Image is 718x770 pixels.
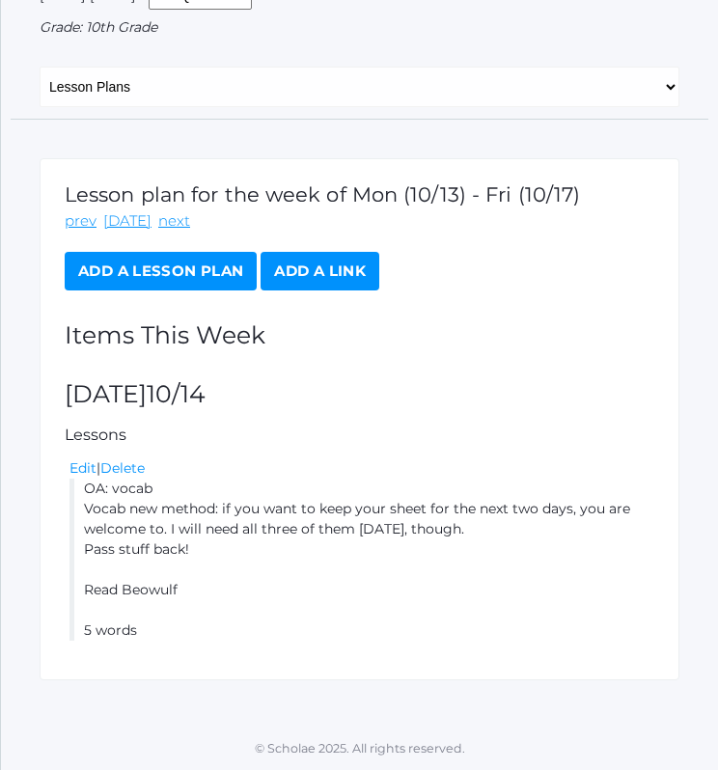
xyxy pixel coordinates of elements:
[69,459,97,477] a: Edit
[65,210,97,233] a: prev
[100,459,145,477] a: Delete
[65,426,654,444] h5: Lessons
[65,381,654,408] h2: [DATE]
[65,252,257,290] a: Add a Lesson Plan
[147,379,206,408] span: 10/14
[69,479,654,641] li: OA: vocab Vocab new method: if you want to keep your sheet for the next two days, you are welcome...
[69,458,654,479] div: |
[65,183,654,206] h1: Lesson plan for the week of Mon (10/13) - Fri (10/17)
[40,17,679,38] div: Grade: 10th Grade
[103,210,152,233] a: [DATE]
[158,210,190,233] a: next
[261,252,379,290] a: Add a Link
[1,740,718,758] p: © Scholae 2025. All rights reserved.
[65,322,654,349] h2: Items This Week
